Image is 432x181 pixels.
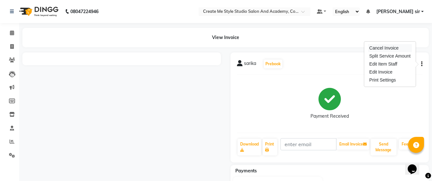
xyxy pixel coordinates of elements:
button: Prebook [264,59,282,68]
div: Split Service Amount [368,52,412,60]
div: Print Settings [368,76,412,84]
button: Send Message [371,139,397,155]
b: 08047224946 [70,3,98,20]
a: Feedback [399,139,422,150]
span: Payments [235,168,257,174]
div: Edit Item Staff [368,60,412,68]
div: Payment Received [310,113,349,120]
input: enter email [280,138,336,150]
a: Download [238,139,261,155]
span: sarika [244,60,256,69]
div: View Invoice [22,28,429,47]
button: Email Invoice [337,139,369,150]
a: Print [263,139,277,155]
div: Edit Invoice [368,68,412,76]
div: Cancel Invoice [368,44,412,52]
span: [PERSON_NAME] sir [376,8,420,15]
iframe: chat widget [405,155,426,175]
img: logo [16,3,60,20]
